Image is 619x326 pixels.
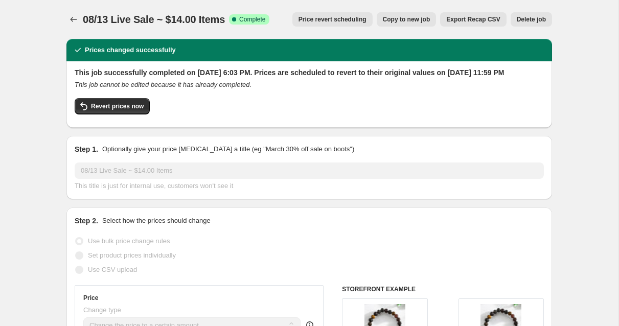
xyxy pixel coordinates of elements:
p: Select how the prices should change [102,216,211,226]
button: Copy to new job [377,12,437,27]
h2: Step 1. [75,144,98,154]
span: Revert prices now [91,102,144,110]
span: Use bulk price change rules [88,237,170,245]
span: Price revert scheduling [299,15,366,24]
button: Export Recap CSV [440,12,506,27]
h3: Price [83,294,98,302]
span: Change type [83,306,121,314]
span: Complete [239,15,265,24]
h2: Step 2. [75,216,98,226]
span: Export Recap CSV [446,15,500,24]
i: This job cannot be edited because it has already completed. [75,81,251,88]
input: 30% off holiday sale [75,162,544,179]
h2: Prices changed successfully [85,45,176,55]
span: Use CSV upload [88,266,137,273]
button: Price change jobs [66,12,81,27]
button: Revert prices now [75,98,150,114]
p: Optionally give your price [MEDICAL_DATA] a title (eg "March 30% off sale on boots") [102,144,354,154]
h2: This job successfully completed on [DATE] 6:03 PM. Prices are scheduled to revert to their origin... [75,67,544,78]
button: Price revert scheduling [292,12,373,27]
span: 08/13 Live Sale ~ $14.00 Items [83,14,225,25]
span: Set product prices individually [88,251,176,259]
button: Delete job [511,12,552,27]
span: This title is just for internal use, customers won't see it [75,182,233,190]
span: Delete job [517,15,546,24]
span: Copy to new job [383,15,430,24]
h6: STOREFRONT EXAMPLE [342,285,544,293]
